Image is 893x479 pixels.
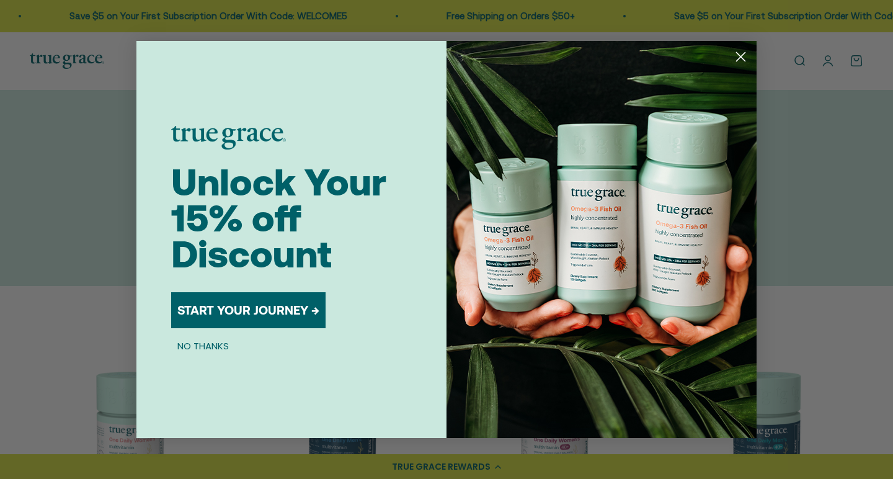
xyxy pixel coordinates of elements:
[446,41,757,438] img: 098727d5-50f8-4f9b-9554-844bb8da1403.jpeg
[171,292,326,328] button: START YOUR JOURNEY →
[171,338,235,353] button: NO THANKS
[171,126,286,150] img: logo placeholder
[171,161,386,275] span: Unlock Your 15% off Discount
[730,46,752,68] button: Close dialog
